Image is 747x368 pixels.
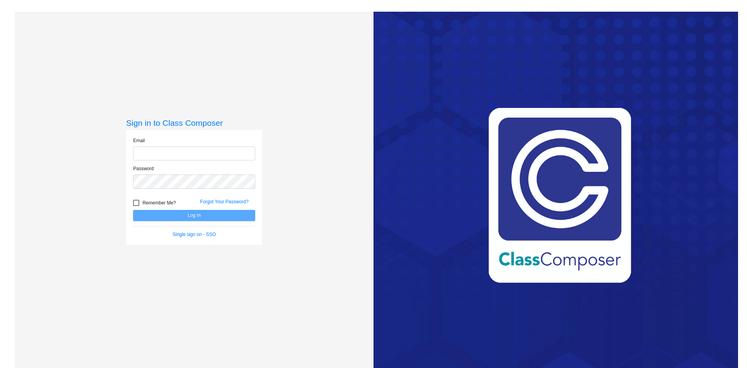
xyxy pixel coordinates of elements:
[133,165,154,172] label: Password
[200,199,249,204] a: Forgot Your Password?
[173,232,216,237] a: Single sign on - SSO
[142,198,176,208] span: Remember Me?
[126,118,262,128] h3: Sign in to Class Composer
[133,210,255,221] button: Log In
[133,137,145,144] label: Email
